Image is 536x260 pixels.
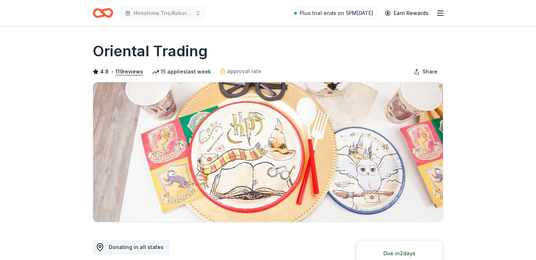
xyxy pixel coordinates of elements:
a: Plus trial ends on 5PM[DATE] [290,7,378,19]
a: Home [93,4,113,22]
button: Share [408,64,443,79]
a: Earn Rewards [380,7,433,20]
span: 4.8 [100,67,109,76]
span: Share [422,67,437,76]
a: approval rate [220,67,261,76]
div: 15 applies last week [152,67,211,76]
span: approval rate [227,67,261,76]
span: Donating in all states [109,244,164,250]
h1: Oriental Trading [93,41,208,61]
button: Hiroshima Trio/Kokoro Dance [119,6,207,20]
button: 119reviews [115,67,143,76]
span: • [111,69,114,75]
span: Plus trial ends on 5PM[DATE] [300,9,373,18]
div: Due in 2 days [365,249,434,258]
span: Hiroshima Trio/Kokoro Dance [134,9,192,18]
img: Image for Oriental Trading [93,82,443,222]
